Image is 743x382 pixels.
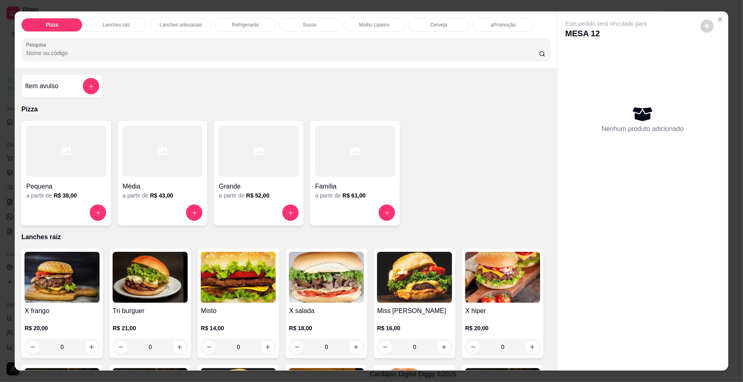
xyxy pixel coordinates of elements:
input: Pesquisa [26,49,539,57]
h4: Pequena [26,182,106,191]
p: R$ 20,00 [465,324,540,332]
img: product-image [24,252,100,303]
div: a partir de [26,191,106,200]
p: Nenhum produto adicionado [602,124,684,134]
div: a partir de [315,191,395,200]
button: increase-product-quantity [90,204,106,221]
img: product-image [377,252,452,303]
h4: Grande [219,182,299,191]
div: a partir de [122,191,202,200]
h4: Miss [PERSON_NAME] [377,306,452,316]
button: increase-product-quantity [173,340,186,353]
p: aPromoção [491,22,516,28]
button: Close [714,13,727,26]
label: Pesquisa [26,41,49,48]
div: a partir de [219,191,299,200]
h6: R$ 52,00 [246,191,269,200]
p: Pizza [46,22,58,28]
h4: Tri burguer [113,306,188,316]
img: product-image [289,252,364,303]
button: decrease-product-quantity [701,20,714,33]
h4: X hiper [465,306,540,316]
h4: Família [315,182,395,191]
p: Cerveja [430,22,447,28]
img: product-image [113,252,188,303]
button: increase-product-quantity [282,204,299,221]
p: R$ 18,00 [289,324,364,332]
p: Lanches artesanais [160,22,202,28]
h6: R$ 61,00 [342,191,366,200]
p: R$ 21,00 [113,324,188,332]
img: product-image [465,252,540,303]
p: Molho caseiro [359,22,390,28]
h6: R$ 38,00 [53,191,77,200]
img: product-image [201,252,276,303]
h4: Misto [201,306,276,316]
h6: R$ 43,00 [150,191,173,200]
p: R$ 20,00 [24,324,100,332]
p: Sucos [303,22,317,28]
h4: Média [122,182,202,191]
p: Este pedido será vinculado para [566,20,647,28]
p: Lanches raiz [21,232,550,242]
p: Refrigerante [232,22,259,28]
button: increase-product-quantity [379,204,395,221]
p: R$ 14,00 [201,324,276,332]
h4: X salada [289,306,364,316]
button: increase-product-quantity [186,204,202,221]
button: decrease-product-quantity [114,340,127,353]
button: add-separate-item [83,78,99,94]
h4: Item avulso [25,81,58,91]
p: Lanches raiz [102,22,130,28]
p: MESA 12 [566,28,647,39]
h4: X frango [24,306,100,316]
p: Pizza [21,104,550,114]
p: R$ 16,00 [377,324,452,332]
